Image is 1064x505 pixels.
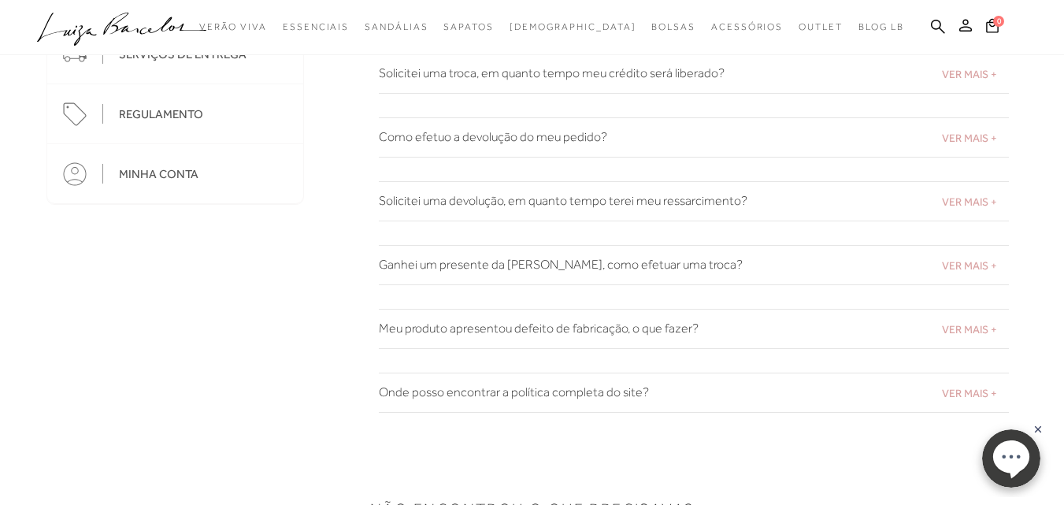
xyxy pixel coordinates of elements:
span: Sapatos [443,21,493,32]
span: Outlet [799,21,843,32]
h2: Solicitei uma devolução, em quanto tempo terei meu ressarcimento? [379,194,1009,209]
h2: Solicitei uma troca, em quanto tempo meu crédito será liberado? [379,66,1009,81]
h2: Meu produto apresentou defeito de fabricação, o que fazer? [379,321,1009,336]
span: 0 [993,16,1004,27]
a: MINHA CONTA [47,144,303,204]
span: Sandálias [365,21,428,32]
a: noSubCategoriesText [510,13,636,42]
a: noSubCategoriesText [799,13,843,42]
a: noSubCategoriesText [283,13,349,42]
span: VER MAIS + [942,323,997,336]
span: Verão Viva [199,21,267,32]
span: VER MAIS + [942,387,997,399]
a: noSubCategoriesText [443,13,493,42]
span: VER MAIS + [942,195,997,208]
a: noSubCategoriesText [711,13,783,42]
h2: Onde posso encontrar a política completa do site? [379,385,1009,400]
h2: Como efetuo a devolução do meu pedido? [379,130,1009,145]
span: BLOG LB [858,21,904,32]
span: VER MAIS + [942,68,997,80]
span: Acessórios [711,21,783,32]
h2: Ganhei um presente da [PERSON_NAME], como efetuar uma troca? [379,258,1009,273]
span: Essenciais [283,21,349,32]
a: noSubCategoriesText [651,13,695,42]
span: Bolsas [651,21,695,32]
span: [DEMOGRAPHIC_DATA] [510,21,636,32]
span: VER MAIS + [942,259,997,272]
a: noSubCategoriesText [365,13,428,42]
div: REGULAMENTO [119,107,203,121]
a: BLOG LB [858,13,904,42]
div: MINHA CONTA [119,167,198,181]
a: REGULAMENTO [47,84,303,144]
button: 0 [981,17,1003,39]
span: VER MAIS + [942,132,997,144]
a: noSubCategoriesText [199,13,267,42]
